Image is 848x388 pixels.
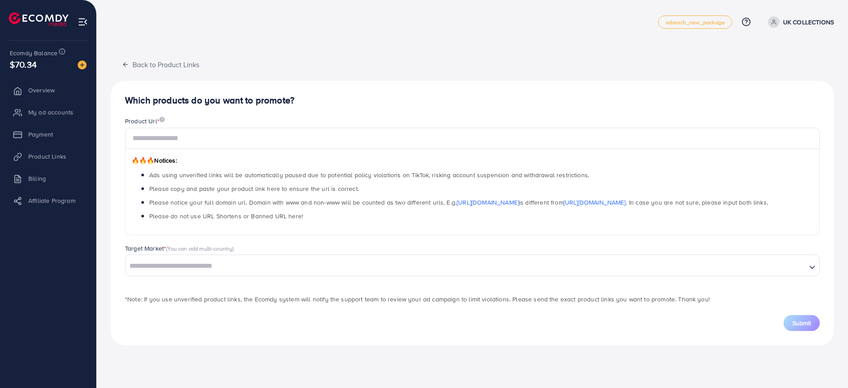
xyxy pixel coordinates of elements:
span: 🔥🔥🔥 [132,156,154,165]
a: [URL][DOMAIN_NAME] [457,198,519,207]
span: Please do not use URL Shortens or Banned URL here! [149,212,303,221]
p: UK COLLECTIONS [783,17,834,27]
p: *Note: If you use unverified product links, the Ecomdy system will notify the support team to rev... [125,294,820,304]
span: Ecomdy Balance [10,49,57,57]
img: logo [9,12,68,26]
div: Search for option [125,255,820,276]
span: Notices: [132,156,177,165]
img: menu [78,17,88,27]
label: Target Market [125,244,234,253]
span: Please notice your full domain url. Domain with www and non-www will be counted as two different ... [149,198,768,207]
a: UK COLLECTIONS [765,16,834,28]
span: Submit [792,319,811,327]
button: Submit [784,315,820,331]
span: $70.34 [10,58,37,71]
button: Back to Product Links [111,55,210,74]
a: adreach_new_package [658,15,732,29]
label: Product Url [125,117,165,126]
span: (You can add multi-country) [166,244,234,252]
span: adreach_new_package [666,19,725,25]
span: Please copy and paste your product link here to ensure the url is correct. [149,184,359,193]
h4: Which products do you want to promote? [125,95,820,106]
input: Search for option [126,259,806,273]
img: image [159,117,165,122]
a: [URL][DOMAIN_NAME] [564,198,626,207]
img: image [78,61,87,69]
span: Ads using unverified links will be automatically paused due to potential policy violations on Tik... [149,171,589,179]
